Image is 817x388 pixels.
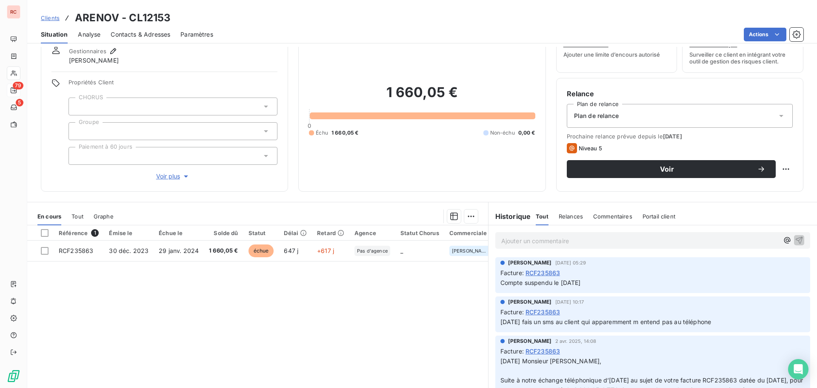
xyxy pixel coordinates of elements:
span: échue [249,244,274,257]
img: Logo LeanPay [7,369,20,383]
input: Ajouter une valeur [76,127,83,135]
span: 1 660,05 € [331,129,359,137]
span: Facture : [500,268,524,277]
span: [PERSON_NAME] [452,248,489,253]
span: +617 j [317,247,334,254]
span: 1 [91,229,99,237]
div: Référence [59,229,99,237]
span: Graphe [94,213,114,220]
span: RCF235863 [59,247,93,254]
span: Paramètres [180,30,213,39]
span: 29 janv. 2024 [159,247,199,254]
span: Contacts & Adresses [111,30,170,39]
button: Voir plus [69,172,277,181]
span: Ajouter une limite d’encours autorisé [563,51,660,58]
span: Tout [536,213,548,220]
span: [PERSON_NAME] [69,56,119,65]
h2: 1 660,05 € [309,84,535,109]
span: Compte suspendu le [DATE] [500,279,581,286]
span: Analyse [78,30,100,39]
div: Statut Chorus [400,230,439,236]
span: Plan de relance [574,112,619,120]
input: Ajouter une valeur [76,152,83,160]
button: Actions [744,28,786,41]
span: 5 [16,99,23,106]
span: 1 660,05 € [209,247,238,255]
span: 30 déc. 2023 [109,247,149,254]
span: RCF235863 [526,268,560,277]
span: RCF235863 [526,308,560,316]
h3: ARENOV - CL12153 [75,10,171,26]
span: 79 [13,82,23,89]
span: Clients [41,14,60,21]
span: 0 [308,122,311,129]
div: Délai [284,230,307,236]
div: Émise le [109,230,149,236]
span: [DATE] 10:17 [555,299,584,305]
span: Niveau 5 [579,145,602,152]
span: [DATE] [663,133,682,140]
span: Voir plus [156,172,190,181]
span: Tout [71,213,83,220]
span: _ [400,247,403,254]
span: Surveiller ce client en intégrant votre outil de gestion des risques client. [689,51,796,65]
span: Échu [316,129,328,137]
span: Pas d'agence [357,248,388,253]
span: [PERSON_NAME] [508,259,552,267]
span: Facture : [500,347,524,356]
span: [PERSON_NAME] [508,298,552,306]
span: Situation [41,30,68,39]
div: Retard [317,230,344,236]
span: 647 j [284,247,298,254]
span: Facture : [500,308,524,316]
button: Voir [567,160,776,178]
span: Non-échu [490,129,515,137]
span: Relances [559,213,583,220]
span: Propriétés Client [69,79,277,91]
div: Échue le [159,230,199,236]
div: Agence [354,230,390,236]
span: Voir [577,166,757,172]
span: 0,00 € [518,129,535,137]
span: [DATE] Monsieur [PERSON_NAME], [500,357,602,365]
span: Prochaine relance prévue depuis le [567,133,793,140]
div: Commerciale [449,230,492,236]
h6: Relance [567,89,793,99]
span: RCF235863 [526,347,560,356]
div: RC [7,5,20,19]
span: Commentaires [593,213,632,220]
div: Statut [249,230,274,236]
h6: Historique [488,211,531,221]
span: [DATE] 05:29 [555,260,586,265]
span: 2 avr. 2025, 14:08 [555,339,597,344]
div: Open Intercom Messenger [788,359,808,379]
span: [PERSON_NAME] [508,337,552,345]
div: Solde dû [209,230,238,236]
span: Gestionnaires [69,48,106,55]
span: Portail client [643,213,675,220]
span: [DATE] fais un sms au client qui apparemment m entend pas au téléphone [500,318,711,325]
span: En cours [37,213,61,220]
a: Clients [41,14,60,22]
input: Ajouter une valeur [76,103,83,110]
